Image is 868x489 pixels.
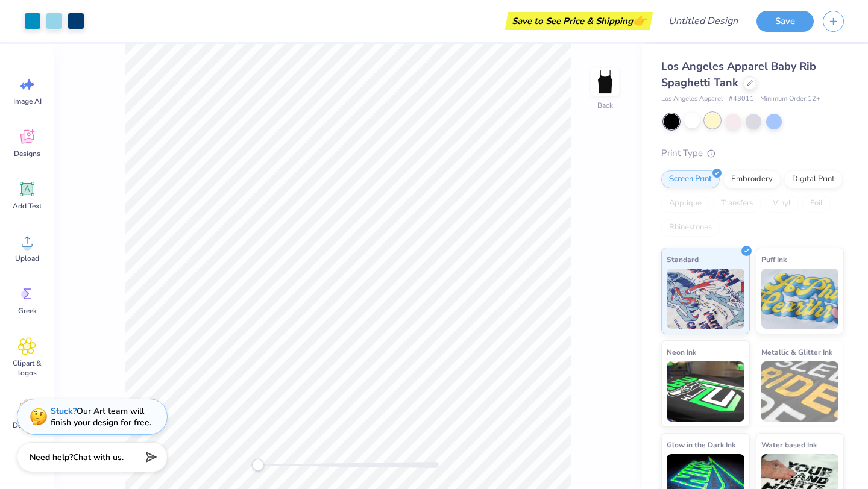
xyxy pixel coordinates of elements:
[729,94,754,104] span: # 43011
[13,96,42,106] span: Image AI
[30,452,73,463] strong: Need help?
[761,346,832,358] span: Metallic & Glitter Ink
[802,195,831,213] div: Foil
[661,219,720,237] div: Rhinestones
[667,269,744,329] img: Standard
[659,9,747,33] input: Untitled Design
[7,358,47,378] span: Clipart & logos
[597,100,613,111] div: Back
[252,459,264,471] div: Accessibility label
[661,146,844,160] div: Print Type
[13,201,42,211] span: Add Text
[761,361,839,422] img: Metallic & Glitter Ink
[667,346,696,358] span: Neon Ink
[633,13,646,28] span: 👉
[713,195,761,213] div: Transfers
[51,405,151,428] div: Our Art team will finish your design for free.
[661,195,709,213] div: Applique
[15,254,39,263] span: Upload
[667,253,699,266] span: Standard
[667,361,744,422] img: Neon Ink
[661,170,720,188] div: Screen Print
[508,12,650,30] div: Save to See Price & Shipping
[723,170,781,188] div: Embroidery
[661,94,723,104] span: Los Angeles Apparel
[765,195,799,213] div: Vinyl
[761,438,817,451] span: Water based Ink
[661,59,816,90] span: Los Angeles Apparel Baby Rib Spaghetti Tank
[761,253,787,266] span: Puff Ink
[760,94,820,104] span: Minimum Order: 12 +
[784,170,843,188] div: Digital Print
[667,438,735,451] span: Glow in the Dark Ink
[14,149,40,158] span: Designs
[18,306,37,316] span: Greek
[51,405,77,417] strong: Stuck?
[593,70,617,94] img: Back
[761,269,839,329] img: Puff Ink
[13,420,42,430] span: Decorate
[756,11,814,32] button: Save
[73,452,124,463] span: Chat with us.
